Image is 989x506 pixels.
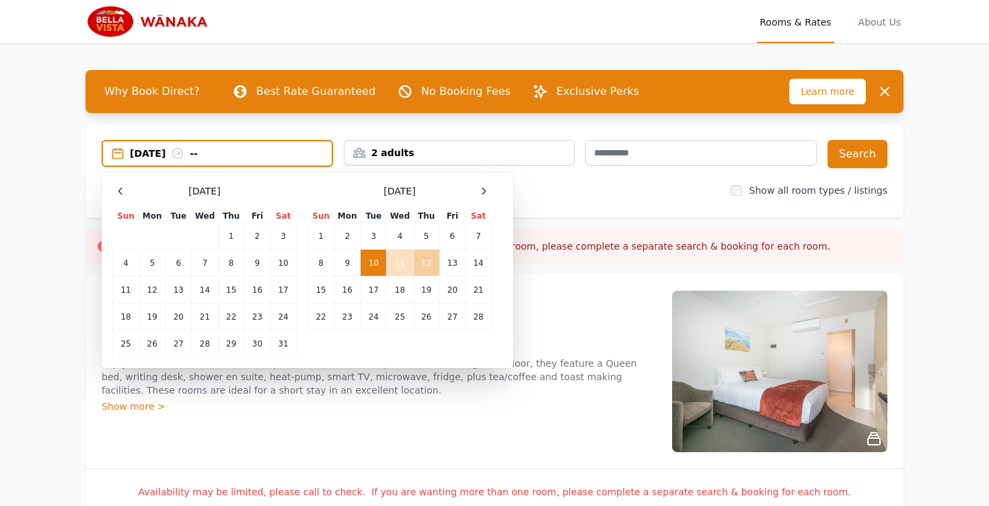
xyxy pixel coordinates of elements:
[413,223,439,250] td: 5
[413,210,439,223] th: Thu
[387,303,413,330] td: 25
[218,303,244,330] td: 22
[387,250,413,277] td: 11
[218,330,244,357] td: 29
[439,223,465,250] td: 6
[556,83,639,100] p: Exclusive Perks
[361,210,387,223] th: Tue
[192,250,218,277] td: 7
[387,277,413,303] td: 18
[270,303,297,330] td: 24
[192,277,218,303] td: 14
[361,303,387,330] td: 24
[244,210,270,223] th: Fri
[387,223,413,250] td: 4
[387,210,413,223] th: Wed
[113,210,139,223] th: Sun
[139,330,166,357] td: 26
[139,250,166,277] td: 5
[244,303,270,330] td: 23
[256,83,375,100] p: Best Rate Guaranteed
[244,250,270,277] td: 9
[166,330,192,357] td: 27
[334,277,361,303] td: 16
[166,250,192,277] td: 6
[270,210,297,223] th: Sat
[383,184,415,198] span: [DATE]
[94,78,211,105] span: Why Book Direct?
[466,223,492,250] td: 7
[244,277,270,303] td: 16
[361,223,387,250] td: 3
[439,250,465,277] td: 13
[102,357,656,397] p: Enjoy mountain views from our Compact Studios. Located upstairs and on the ground floor, they fea...
[139,303,166,330] td: 19
[308,223,334,250] td: 1
[361,277,387,303] td: 17
[361,250,387,277] td: 10
[421,83,511,100] p: No Booking Fees
[439,277,465,303] td: 20
[130,147,332,160] div: [DATE] --
[749,185,887,196] label: Show all room types / listings
[102,485,887,499] p: Availability may be limited, please call to check. If you are wanting more than one room, please ...
[789,79,866,104] span: Learn more
[466,210,492,223] th: Sat
[413,250,439,277] td: 12
[308,250,334,277] td: 8
[166,303,192,330] td: 20
[102,400,656,413] div: Show more >
[334,250,361,277] td: 9
[139,277,166,303] td: 12
[270,330,297,357] td: 31
[439,303,465,330] td: 27
[218,223,244,250] td: 1
[334,223,361,250] td: 2
[244,223,270,250] td: 2
[344,146,575,159] div: 2 adults
[113,303,139,330] td: 18
[85,5,215,38] img: Bella Vista Wanaka
[192,330,218,357] td: 28
[113,330,139,357] td: 25
[218,250,244,277] td: 8
[113,277,139,303] td: 11
[466,250,492,277] td: 14
[828,140,887,168] button: Search
[192,210,218,223] th: Wed
[270,223,297,250] td: 3
[218,277,244,303] td: 15
[334,210,361,223] th: Mon
[270,277,297,303] td: 17
[439,210,465,223] th: Fri
[413,277,439,303] td: 19
[308,277,334,303] td: 15
[244,330,270,357] td: 30
[308,210,334,223] th: Sun
[413,303,439,330] td: 26
[166,210,192,223] th: Tue
[466,277,492,303] td: 21
[139,210,166,223] th: Mon
[188,184,220,198] span: [DATE]
[192,303,218,330] td: 21
[270,250,297,277] td: 10
[218,210,244,223] th: Thu
[113,250,139,277] td: 4
[166,277,192,303] td: 13
[334,303,361,330] td: 23
[466,303,492,330] td: 28
[308,303,334,330] td: 22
